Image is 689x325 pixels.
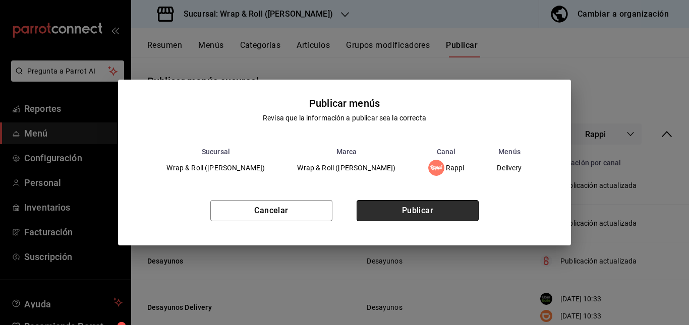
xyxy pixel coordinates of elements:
th: Marca [281,148,412,156]
div: Publicar menús [309,96,380,111]
th: Canal [412,148,481,156]
div: Rappi [428,160,465,176]
td: Wrap & Roll ([PERSON_NAME]) [150,156,281,180]
th: Sucursal [150,148,281,156]
th: Menús [480,148,538,156]
button: Publicar [357,200,479,221]
div: Revisa que la información a publicar sea la correcta [263,113,426,123]
span: Delivery [497,164,522,171]
td: Wrap & Roll ([PERSON_NAME]) [281,156,412,180]
button: Cancelar [210,200,332,221]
